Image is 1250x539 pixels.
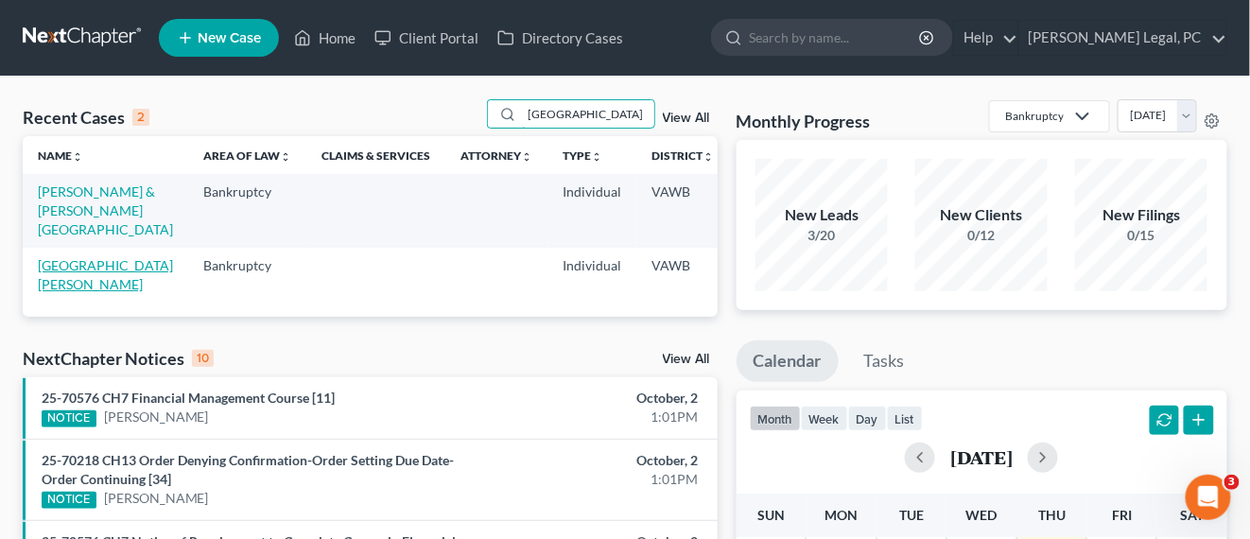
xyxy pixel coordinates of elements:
button: list [887,406,923,431]
a: Nameunfold_more [38,148,83,163]
div: 3/20 [755,226,888,245]
input: Search by name... [749,20,922,55]
span: New Case [198,31,261,45]
iframe: Intercom live chat [1186,475,1231,520]
a: [PERSON_NAME] Legal, PC [1019,21,1226,55]
a: Calendar [737,340,839,382]
span: Wed [966,507,998,523]
div: 2 [132,109,149,126]
div: 0/15 [1075,226,1207,245]
a: [PERSON_NAME] & [PERSON_NAME][GEOGRAPHIC_DATA] [38,183,173,237]
i: unfold_more [703,151,714,163]
i: unfold_more [591,151,602,163]
td: Individual [547,174,636,247]
div: 0/12 [915,226,1048,245]
a: Help [954,21,1017,55]
a: Tasks [847,340,922,382]
td: Bankruptcy [188,174,306,247]
td: Bankruptcy [188,248,306,302]
span: Thu [1038,507,1066,523]
i: unfold_more [521,151,532,163]
td: VAWB [636,174,729,247]
div: New Clients [915,204,1048,226]
button: month [750,406,801,431]
td: VAWB [636,248,729,302]
span: Fri [1112,507,1132,523]
a: View All [663,353,710,366]
a: Attorneyunfold_more [460,148,532,163]
i: unfold_more [280,151,291,163]
th: Claims & Services [306,136,445,174]
div: 1:01PM [493,408,699,426]
div: Recent Cases [23,106,149,129]
a: [PERSON_NAME] [104,489,209,508]
a: Districtunfold_more [651,148,714,163]
a: [PERSON_NAME] [104,408,209,426]
button: day [848,406,887,431]
div: October, 2 [493,389,699,408]
div: October, 2 [493,451,699,470]
span: Sat [1180,507,1204,523]
a: 25-70576 CH7 Financial Management Course [11] [42,390,335,406]
span: Tue [899,507,924,523]
span: Sun [757,507,785,523]
button: week [801,406,848,431]
a: View All [663,112,710,125]
div: NextChapter Notices [23,347,214,370]
a: Home [285,21,365,55]
input: Search by name... [522,100,654,128]
div: 10 [192,350,214,367]
h3: Monthly Progress [737,110,871,132]
div: 1:01PM [493,470,699,489]
div: NOTICE [42,410,96,427]
span: 3 [1224,475,1240,490]
a: 25-70218 CH13 Order Denying Confirmation-Order Setting Due Date-Order Continuing [34] [42,452,454,487]
i: unfold_more [72,151,83,163]
a: Client Portal [365,21,488,55]
a: Typeunfold_more [563,148,602,163]
span: Mon [825,507,859,523]
div: Bankruptcy [1005,108,1064,124]
div: NOTICE [42,492,96,509]
div: New Filings [1075,204,1207,226]
div: New Leads [755,204,888,226]
a: Directory Cases [488,21,633,55]
a: Area of Lawunfold_more [203,148,291,163]
h2: [DATE] [950,447,1013,467]
td: Individual [547,248,636,302]
a: [GEOGRAPHIC_DATA][PERSON_NAME] [38,257,173,292]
